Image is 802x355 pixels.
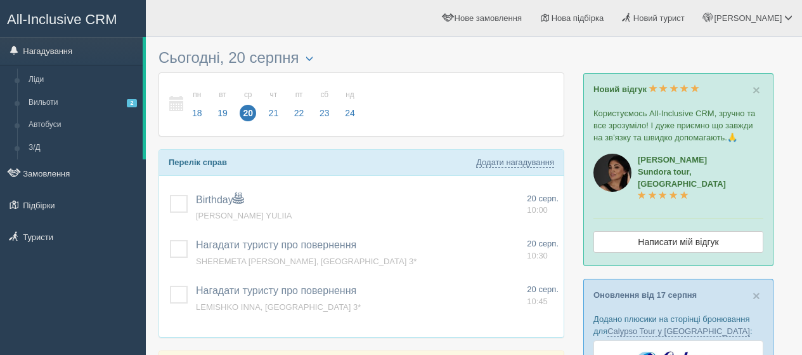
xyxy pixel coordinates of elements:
[527,193,559,217] a: 20 серп. 10:00
[476,157,554,168] a: Додати нагадування
[527,285,559,294] span: 20 серп.
[23,69,143,91] a: Ліди
[23,91,143,114] a: Вильоти2
[240,105,256,121] span: 20
[240,90,256,100] small: ср
[342,105,358,121] span: 24
[527,205,548,215] span: 10:00
[1,1,145,36] a: All-Inclusive CRM
[316,105,333,121] span: 23
[753,289,760,302] button: Close
[633,13,685,23] span: Новий турист
[196,211,292,220] a: [PERSON_NAME] YULIIA
[291,105,307,121] span: 22
[236,83,260,126] a: ср 20
[196,285,356,296] a: Нагадати туристу про повернення
[593,290,697,300] a: Оновлення від 17 серпня
[287,83,311,126] a: пт 22
[262,83,286,126] a: чт 21
[455,13,522,23] span: Нове замовлення
[266,90,282,100] small: чт
[527,194,559,203] span: 20 серп.
[527,284,559,307] a: 20 серп. 10:45
[127,99,137,107] span: 2
[714,13,782,23] span: [PERSON_NAME]
[316,90,333,100] small: сб
[638,155,726,201] a: [PERSON_NAME]Sundora tour, [GEOGRAPHIC_DATA]
[593,231,763,253] a: Написати мій відгук
[342,90,358,100] small: нд
[189,105,205,121] span: 18
[527,297,548,306] span: 10:45
[291,90,307,100] small: пт
[189,90,205,100] small: пн
[593,84,699,94] a: Новий відгук
[552,13,604,23] span: Нова підбірка
[196,302,361,312] a: LEMISHKO INNA, [GEOGRAPHIC_DATA] 3*
[196,239,356,250] a: Нагадати туристу про повернення
[607,326,750,337] a: Calypso Tour у [GEOGRAPHIC_DATA]
[593,313,763,337] p: Додано плюсики на сторінці бронювання для :
[753,83,760,97] button: Close
[527,238,559,262] a: 20 серп. 10:30
[753,83,760,97] span: ×
[527,251,548,260] span: 10:30
[158,50,564,66] h3: Сьогодні, 20 серпня
[214,105,231,121] span: 19
[23,114,143,137] a: Автобуси
[169,157,227,167] b: Перелік справ
[210,83,235,126] a: вт 19
[196,194,243,205] a: Birthday
[185,83,209,126] a: пн 18
[23,137,143,159] a: З/Д
[593,107,763,144] p: Користуємось All-Inclusive CRM, зручно та все зрозуміло! І дуже приємно що завжди на зв’язку та ш...
[196,257,417,266] a: SHEREMETA [PERSON_NAME], [GEOGRAPHIC_DATA] 3*
[753,288,760,303] span: ×
[266,105,282,121] span: 21
[7,11,117,27] span: All-Inclusive CRM
[338,83,359,126] a: нд 24
[313,83,337,126] a: сб 23
[214,90,231,100] small: вт
[527,239,559,248] span: 20 серп.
